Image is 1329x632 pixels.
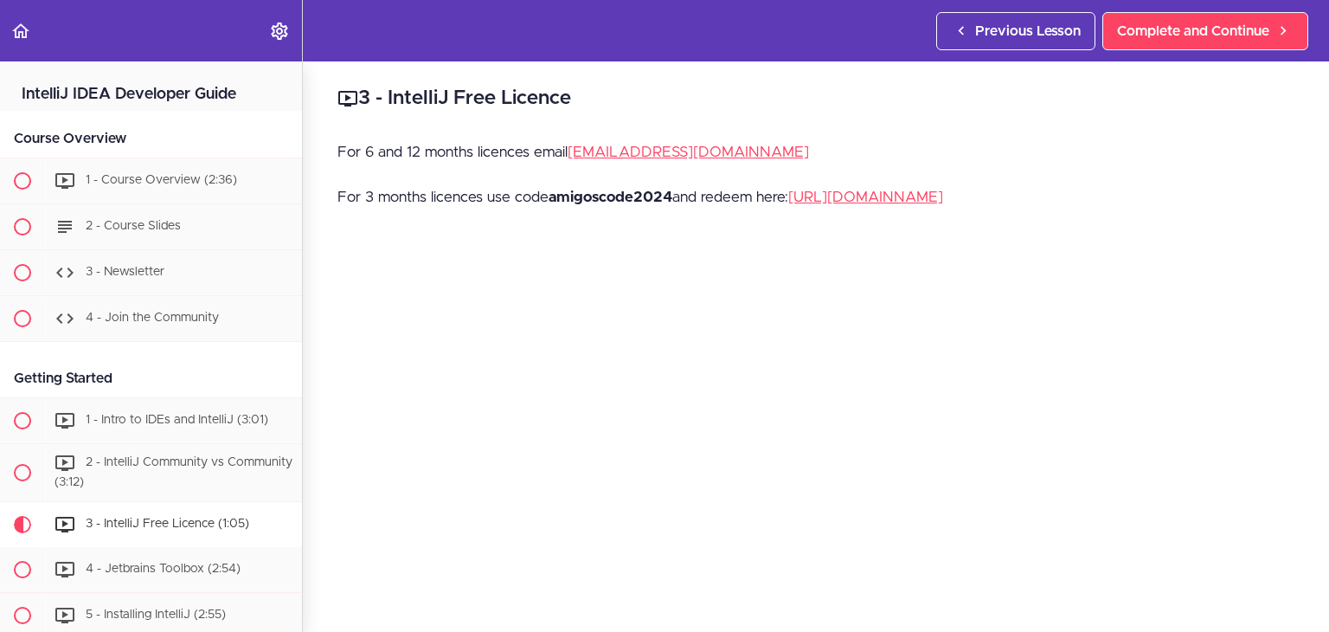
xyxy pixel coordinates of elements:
svg: Back to course curriculum [10,21,31,42]
p: For 6 and 12 months licences email [337,139,1294,165]
span: 5 - Installing IntelliJ (2:55) [86,609,226,621]
span: 2 - Course Slides [86,220,181,232]
p: For 3 months licences use code and redeem here: [337,184,1294,210]
strong: amigoscode2024 [549,190,672,204]
span: Previous Lesson [975,21,1081,42]
span: 2 - IntelliJ Community vs Community (3:12) [55,456,292,488]
span: 3 - IntelliJ Free Licence (1:05) [86,518,249,530]
a: Previous Lesson [936,12,1095,50]
span: 4 - Jetbrains Toolbox (2:54) [86,563,241,575]
span: 1 - Course Overview (2:36) [86,174,237,186]
span: Complete and Continue [1117,21,1269,42]
span: 1 - Intro to IDEs and IntelliJ (3:01) [86,414,268,426]
svg: Settings Menu [269,21,290,42]
span: 3 - Newsletter [86,266,164,278]
h2: 3 - IntelliJ Free Licence [337,84,1294,113]
a: [URL][DOMAIN_NAME] [788,190,943,204]
span: 4 - Join the Community [86,312,219,324]
a: [EMAIL_ADDRESS][DOMAIN_NAME] [568,145,809,159]
a: Complete and Continue [1102,12,1308,50]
